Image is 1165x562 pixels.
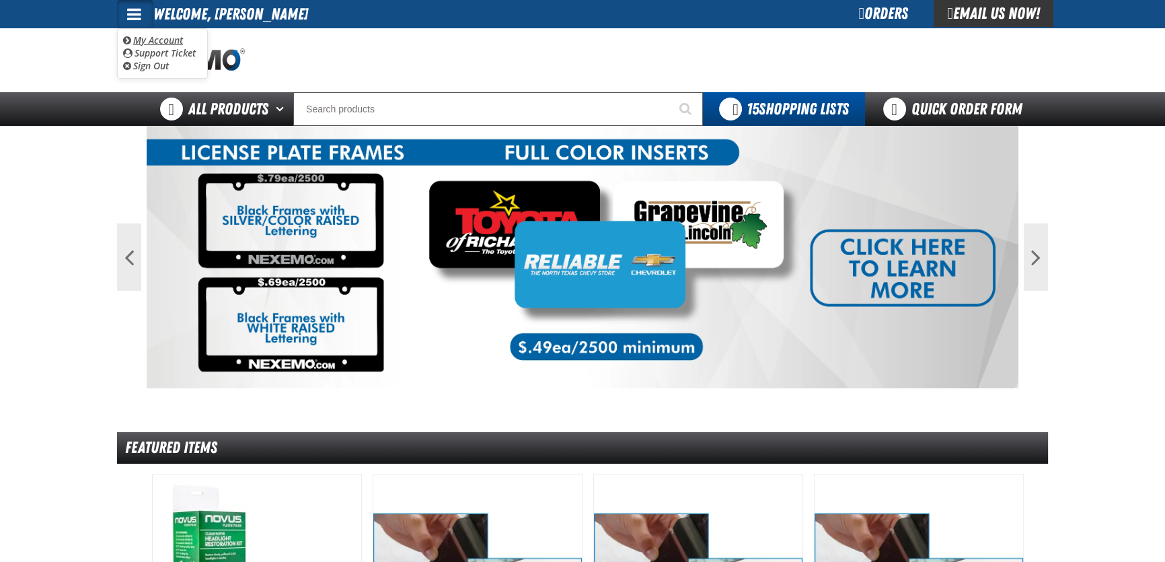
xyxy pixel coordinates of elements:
button: Open All Products pages [271,92,293,126]
img: LP Frames-Inserts [147,126,1019,388]
strong: 15 [747,100,759,118]
button: Previous [117,223,141,291]
button: 1 of 2 [573,376,580,383]
button: Start Searching [669,92,703,126]
span: Shopping Lists [747,100,849,118]
button: You have 15 Shopping Lists. Open to view details [703,92,865,126]
button: Next [1024,223,1048,291]
div: Featured Items [117,432,1048,464]
button: 2 of 2 [585,376,592,383]
input: Search [293,92,703,126]
a: Support Ticket [123,46,196,59]
span: All Products [188,97,268,121]
a: Sign Out [123,59,169,72]
a: Quick Order Form [865,92,1047,126]
a: My Account [123,34,183,46]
